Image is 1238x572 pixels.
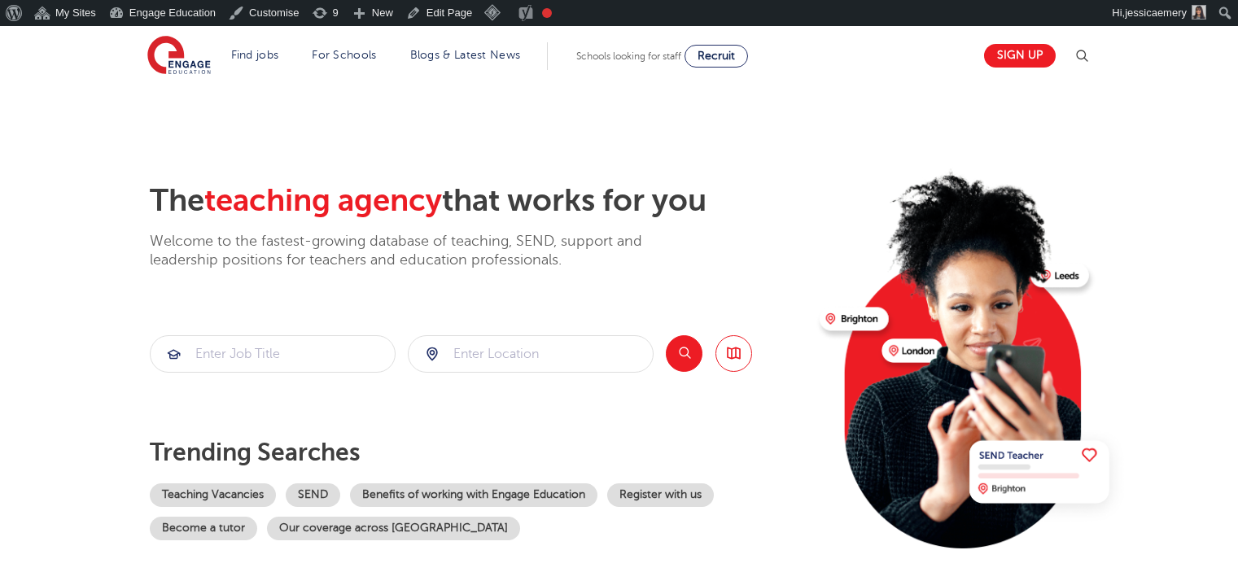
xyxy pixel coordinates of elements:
span: Recruit [698,50,735,62]
a: Our coverage across [GEOGRAPHIC_DATA] [267,517,520,540]
a: SEND [286,483,340,507]
a: For Schools [312,49,376,61]
img: Engage Education [147,36,211,76]
span: jessicaemery [1125,7,1187,19]
div: Submit [150,335,396,373]
a: Become a tutor [150,517,257,540]
p: Trending searches [150,438,807,467]
span: Schools looking for staff [576,50,681,62]
a: Find jobs [231,49,279,61]
input: Submit [151,336,395,372]
a: Sign up [984,44,1056,68]
span: teaching agency [204,183,442,218]
div: Submit [408,335,654,373]
a: Recruit [685,45,748,68]
a: Register with us [607,483,714,507]
input: Submit [409,336,653,372]
a: Blogs & Latest News [410,49,521,61]
a: Benefits of working with Engage Education [350,483,597,507]
p: Welcome to the fastest-growing database of teaching, SEND, support and leadership positions for t... [150,232,687,270]
h2: The that works for you [150,182,807,220]
button: Search [666,335,702,372]
div: Needs improvement [542,8,552,18]
a: Teaching Vacancies [150,483,276,507]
